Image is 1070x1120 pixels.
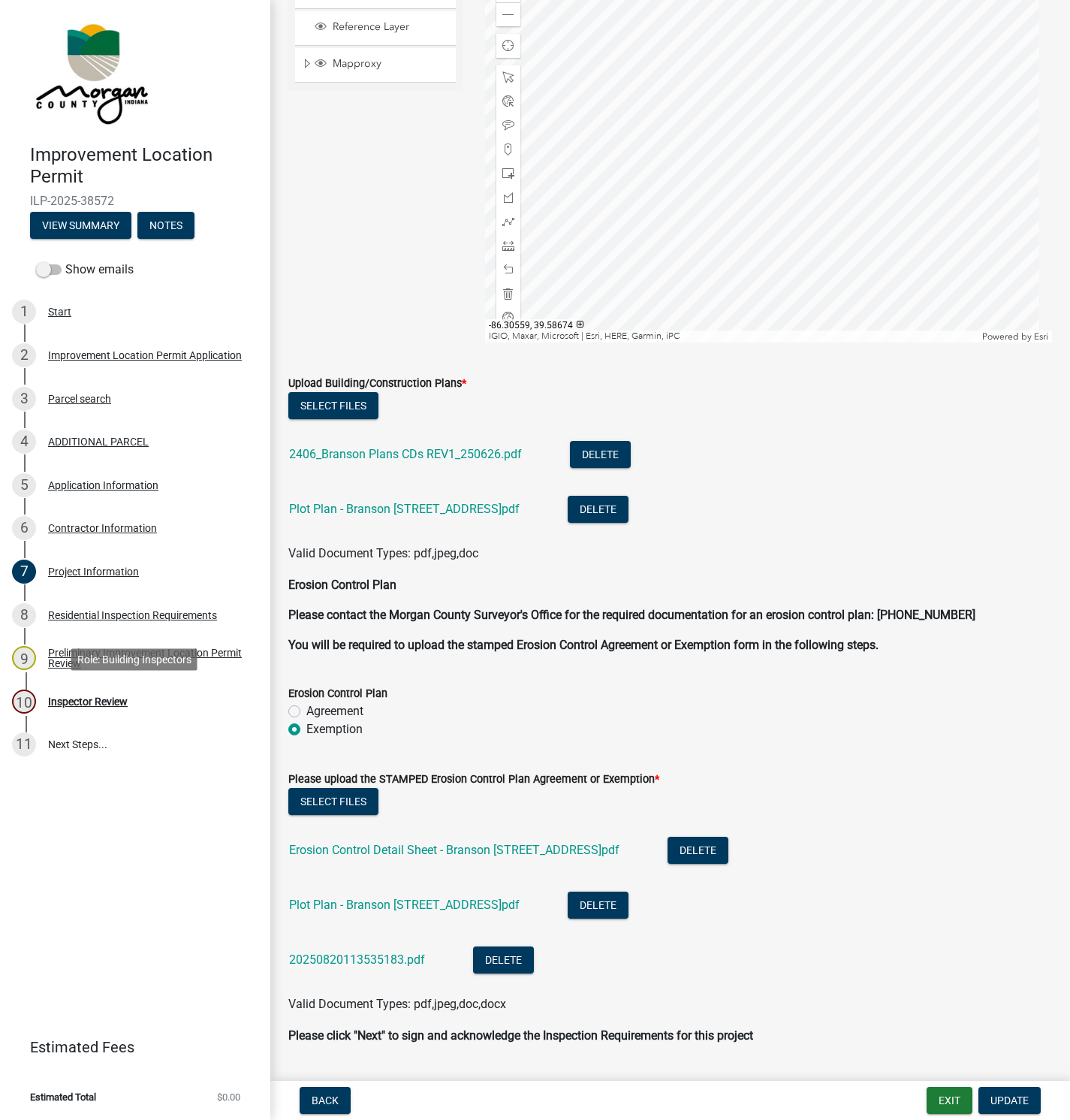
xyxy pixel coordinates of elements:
button: Notes [137,212,194,239]
label: Please upload the STAMPED Erosion Control Plan Agreement or Exemption [288,774,659,785]
div: 7 [12,560,36,584]
div: Mapproxy [312,57,451,72]
a: Plot Plan - Branson [STREET_ADDRESS]pdf [289,898,520,912]
div: Contractor Information [48,523,157,533]
label: Agreement [306,702,363,720]
div: Residential Inspection Requirements [48,610,217,620]
label: Exemption [306,720,363,738]
img: Morgan County, Indiana [30,16,151,128]
button: Select files [288,392,378,419]
div: 8 [12,603,36,627]
span: Valid Document Types: pdf,jpeg,doc,docx [288,997,506,1011]
div: Zoom out [496,2,520,26]
span: Estimated Total [30,1092,96,1102]
div: 5 [12,473,36,497]
button: Exit [927,1087,972,1114]
a: Estimated Fees [12,1032,246,1062]
span: Reference Layer [329,20,451,34]
span: Expand [301,57,312,73]
label: Upload Building/Construction Plans [288,379,466,389]
a: 2406_Branson Plans CDs REV1_250626.pdf [289,447,522,461]
button: Delete [668,837,728,864]
wm-modal-confirm: Delete Document [568,899,628,913]
div: ADDITIONAL PARCEL [48,436,149,447]
button: View Summary [30,212,131,239]
div: 3 [12,387,36,411]
div: 11 [12,732,36,756]
span: ILP-2025-38572 [30,194,240,208]
button: Back [300,1087,351,1114]
h4: Improvement Location Permit [30,144,258,188]
div: 2 [12,343,36,367]
a: Erosion Control Detail Sheet - Branson [STREET_ADDRESS]pdf [289,843,619,857]
strong: Please contact the Morgan County Surveyor's Office for the required documentation for an erosion ... [288,608,975,622]
div: 10 [12,690,36,714]
div: Inspector Review [48,696,128,707]
span: Back [312,1094,339,1106]
wm-modal-confirm: Notes [137,220,194,232]
div: Role: Building Inspectors [71,648,197,670]
div: Parcel search [48,394,111,404]
div: 1 [12,300,36,324]
label: Erosion Control Plan [288,689,387,699]
div: IGIO, Maxar, Microsoft | Esri, HERE, Garmin, iPC [485,331,978,343]
span: Update [990,1094,1029,1106]
wm-modal-confirm: Delete Document [568,503,628,518]
span: Mapproxy [329,57,451,71]
div: Reference Layer [312,20,451,35]
button: Delete [473,946,534,974]
wm-modal-confirm: Summary [30,220,131,232]
li: Mapproxy [295,48,456,83]
wm-modal-confirm: Delete Document [570,448,631,463]
div: Project Information [48,566,139,577]
span: Valid Document Types: pdf,jpeg,doc [288,546,478,560]
button: Update [978,1087,1041,1114]
div: 6 [12,516,36,540]
wm-modal-confirm: Delete Document [473,954,534,968]
a: Plot Plan - Branson [STREET_ADDRESS]pdf [289,502,520,516]
button: Delete [568,496,628,523]
li: Reference Layer [295,11,456,45]
div: 4 [12,430,36,454]
div: Improvement Location Permit Application [48,350,242,361]
div: Preliminary Improvement Location Permit Review [48,648,246,669]
a: 20250820113535183.pdf [289,952,425,967]
div: Start [48,306,71,317]
label: Show emails [36,261,134,279]
button: Delete [570,441,631,468]
button: Delete [568,892,628,919]
div: Application Information [48,480,158,491]
div: Find my location [496,34,520,58]
div: Powered by [978,331,1052,343]
wm-modal-confirm: Delete Document [668,844,728,859]
button: Select files [288,788,378,815]
a: Esri [1034,331,1048,342]
div: 9 [12,646,36,670]
strong: Please click "Next" to sign and acknowledge the Inspection Requirements for this project [288,1028,753,1043]
strong: Erosion Control Plan [288,578,396,592]
span: $0.00 [217,1092,240,1102]
strong: You will be required to upload the stamped Erosion Control Agreement or Exemption form in the fol... [288,638,879,652]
